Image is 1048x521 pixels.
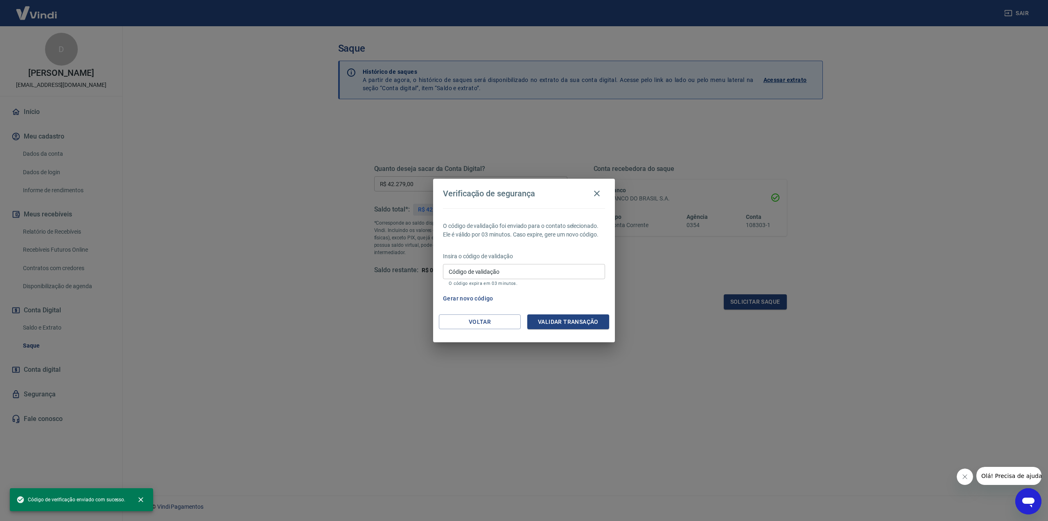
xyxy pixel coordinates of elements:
p: O código expira em 03 minutos. [449,281,599,286]
iframe: Fechar mensagem [957,469,973,485]
span: Código de verificação enviado com sucesso. [16,496,125,504]
h4: Verificação de segurança [443,189,535,198]
span: Olá! Precisa de ajuda? [5,6,69,12]
p: Insira o código de validação [443,252,605,261]
button: Gerar novo código [440,291,497,306]
p: O código de validação foi enviado para o contato selecionado. Ele é válido por 03 minutos. Caso e... [443,222,605,239]
button: Voltar [439,314,521,330]
button: Validar transação [527,314,609,330]
button: close [132,491,150,509]
iframe: Mensagem da empresa [976,467,1041,485]
iframe: Botão para abrir a janela de mensagens [1015,488,1041,514]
